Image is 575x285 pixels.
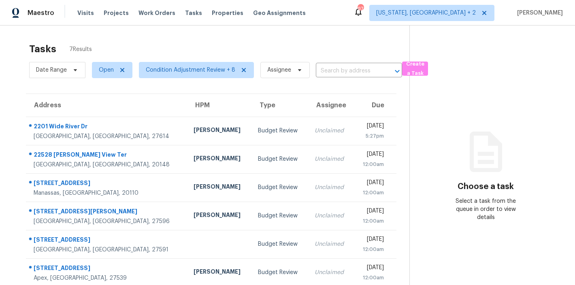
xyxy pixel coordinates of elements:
[253,9,306,17] span: Geo Assignments
[28,9,54,17] span: Maestro
[258,240,302,248] div: Budget Review
[360,245,383,253] div: 12:00am
[34,264,181,274] div: [STREET_ADDRESS]
[34,207,181,217] div: [STREET_ADDRESS][PERSON_NAME]
[34,151,181,161] div: 22528 [PERSON_NAME] View Ter
[392,66,403,77] button: Open
[69,45,92,53] span: 7 Results
[34,161,181,169] div: [GEOGRAPHIC_DATA], [GEOGRAPHIC_DATA], 20148
[360,274,383,282] div: 12:00am
[402,62,428,76] button: Create a Task
[267,66,291,74] span: Assignee
[34,122,181,132] div: 2201 Wide River Dr
[360,179,383,189] div: [DATE]
[36,66,67,74] span: Date Range
[316,65,379,77] input: Search by address
[315,183,347,191] div: Unclaimed
[34,132,181,140] div: [GEOGRAPHIC_DATA], [GEOGRAPHIC_DATA], 27614
[146,66,235,74] span: Condition Adjustment Review + 8
[360,150,383,160] div: [DATE]
[251,94,308,117] th: Type
[360,235,383,245] div: [DATE]
[194,268,245,278] div: [PERSON_NAME]
[34,274,181,282] div: Apex, [GEOGRAPHIC_DATA], 27539
[360,264,383,274] div: [DATE]
[212,9,243,17] span: Properties
[448,197,524,221] div: Select a task from the queue in order to view details
[358,5,363,13] div: 97
[194,126,245,136] div: [PERSON_NAME]
[360,217,383,225] div: 12:00am
[376,9,476,17] span: [US_STATE], [GEOGRAPHIC_DATA] + 2
[315,127,347,135] div: Unclaimed
[353,94,396,117] th: Due
[138,9,175,17] span: Work Orders
[360,122,383,132] div: [DATE]
[315,268,347,276] div: Unclaimed
[34,236,181,246] div: [STREET_ADDRESS]
[194,183,245,193] div: [PERSON_NAME]
[258,155,302,163] div: Budget Review
[315,212,347,220] div: Unclaimed
[458,183,514,191] h3: Choose a task
[104,9,129,17] span: Projects
[29,45,56,53] h2: Tasks
[34,189,181,197] div: Manassas, [GEOGRAPHIC_DATA], 20110
[360,132,383,140] div: 5:27pm
[360,160,383,168] div: 12:00am
[187,94,251,117] th: HPM
[185,10,202,16] span: Tasks
[99,66,114,74] span: Open
[308,94,354,117] th: Assignee
[34,246,181,254] div: [GEOGRAPHIC_DATA], [GEOGRAPHIC_DATA], 27591
[258,127,302,135] div: Budget Review
[34,179,181,189] div: [STREET_ADDRESS]
[194,154,245,164] div: [PERSON_NAME]
[26,94,187,117] th: Address
[258,268,302,276] div: Budget Review
[360,189,383,197] div: 12:00am
[194,211,245,221] div: [PERSON_NAME]
[77,9,94,17] span: Visits
[258,212,302,220] div: Budget Review
[258,183,302,191] div: Budget Review
[34,217,181,225] div: [GEOGRAPHIC_DATA], [GEOGRAPHIC_DATA], 27596
[315,240,347,248] div: Unclaimed
[514,9,563,17] span: [PERSON_NAME]
[360,207,383,217] div: [DATE]
[315,155,347,163] div: Unclaimed
[406,60,424,78] span: Create a Task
